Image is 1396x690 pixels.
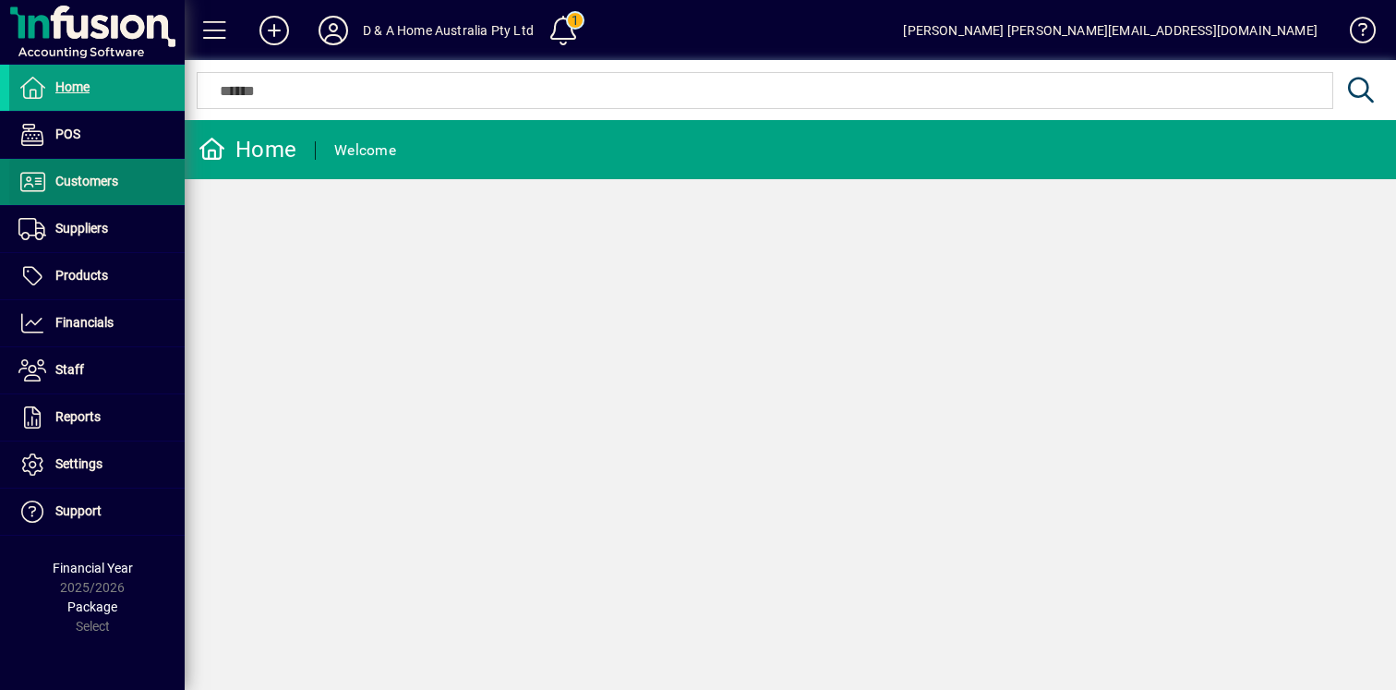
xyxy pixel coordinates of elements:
[55,268,108,283] span: Products
[55,174,118,188] span: Customers
[55,362,84,377] span: Staff
[9,253,185,299] a: Products
[903,16,1318,45] div: [PERSON_NAME] [PERSON_NAME][EMAIL_ADDRESS][DOMAIN_NAME]
[1336,4,1373,64] a: Knowledge Base
[9,347,185,393] a: Staff
[363,16,534,45] div: D & A Home Australia Pty Ltd
[334,136,396,165] div: Welcome
[55,456,102,471] span: Settings
[67,599,117,614] span: Package
[9,442,185,488] a: Settings
[245,14,304,47] button: Add
[199,135,296,164] div: Home
[53,561,133,575] span: Financial Year
[9,159,185,205] a: Customers
[55,79,90,94] span: Home
[9,394,185,441] a: Reports
[55,315,114,330] span: Financials
[9,112,185,158] a: POS
[55,127,80,141] span: POS
[304,14,363,47] button: Profile
[9,489,185,535] a: Support
[55,221,108,236] span: Suppliers
[9,300,185,346] a: Financials
[55,503,102,518] span: Support
[9,206,185,252] a: Suppliers
[55,409,101,424] span: Reports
